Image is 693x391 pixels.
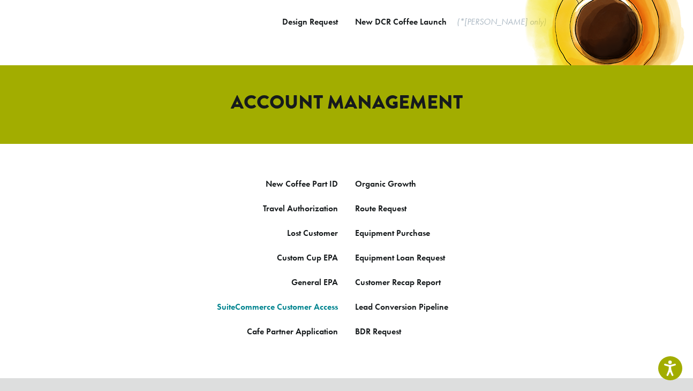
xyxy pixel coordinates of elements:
a: Customer Recap Report [355,277,441,288]
a: Equipment Loan Request [355,252,445,263]
a: General EPA [291,277,338,288]
a: Travel Authorization [263,203,338,214]
a: Design Request [282,16,338,27]
a: New DCR Coffee Launch [355,16,447,27]
a: New Coffee Part ID [266,178,338,189]
a: Lost Customer [287,227,338,239]
a: Route Request [355,203,406,214]
a: BDR Request [355,326,401,337]
a: Cafe Partner Application [247,326,338,337]
a: Equipment Purcha [355,227,423,239]
a: Custom Cup EPA [277,252,338,263]
a: Organic Growth [355,178,416,189]
h2: ACCOUNT MANAGEMENT [41,91,652,114]
em: (*[PERSON_NAME] only) [457,16,546,27]
a: SuiteCommerce Customer Access [217,301,338,312]
a: se [423,227,430,239]
a: Lead Conversion Pipeline [355,301,448,312]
